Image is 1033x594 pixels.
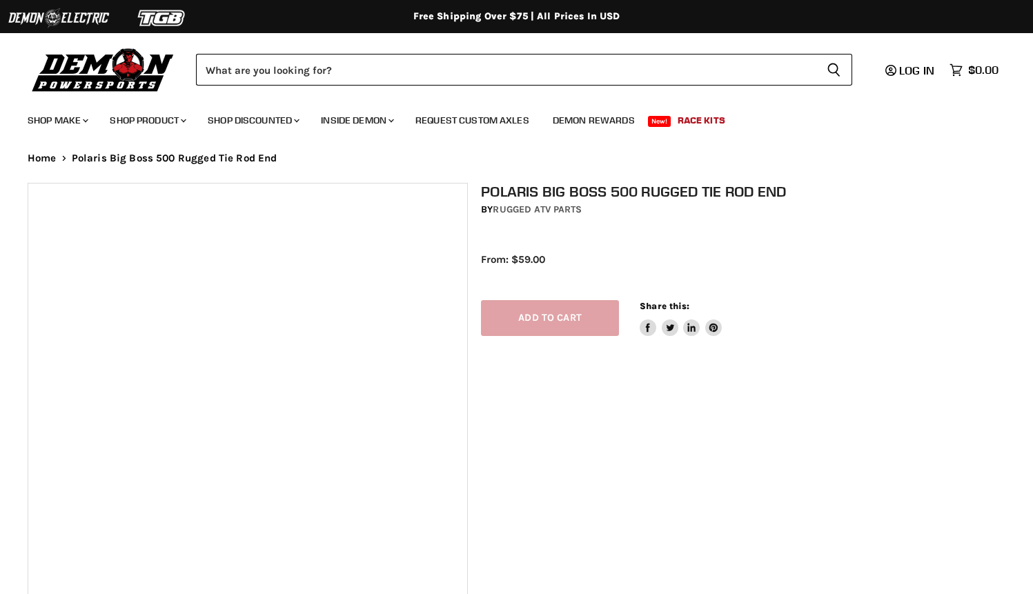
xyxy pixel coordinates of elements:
span: Polaris Big Boss 500 Rugged Tie Rod End [72,152,277,164]
a: Inside Demon [311,106,402,135]
button: Search [816,54,852,86]
a: Race Kits [667,106,736,135]
a: Log in [879,64,943,77]
a: Shop Discounted [197,106,308,135]
span: From: $59.00 [481,253,545,266]
input: Search [196,54,816,86]
span: $0.00 [968,63,998,77]
span: Share this: [640,301,689,311]
a: Rugged ATV Parts [493,204,582,215]
div: by [481,202,1019,217]
a: Shop Product [99,106,195,135]
h1: Polaris Big Boss 500 Rugged Tie Rod End [481,183,1019,200]
span: New! [648,116,671,127]
aside: Share this: [640,300,722,337]
form: Product [196,54,852,86]
a: Demon Rewards [542,106,645,135]
a: $0.00 [943,60,1005,80]
img: Demon Electric Logo 2 [7,5,110,31]
ul: Main menu [17,101,995,135]
a: Request Custom Axles [405,106,540,135]
img: Demon Powersports [28,45,179,94]
a: Shop Make [17,106,97,135]
span: Log in [899,63,934,77]
a: Home [28,152,57,164]
img: TGB Logo 2 [110,5,214,31]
